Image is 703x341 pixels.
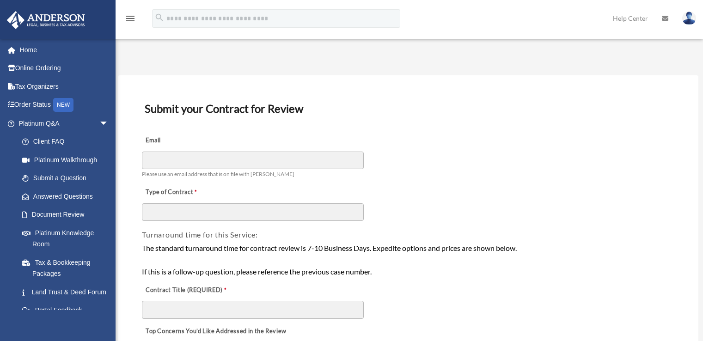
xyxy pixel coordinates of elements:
[142,230,257,239] span: Turnaround time for this Service:
[125,13,136,24] i: menu
[142,284,234,297] label: Contract Title (REQUIRED)
[53,98,73,112] div: NEW
[13,301,122,320] a: Portal Feedback
[99,114,118,133] span: arrow_drop_down
[13,253,122,283] a: Tax & Bookkeeping Packages
[142,186,234,199] label: Type of Contract
[6,59,122,78] a: Online Ordering
[6,77,122,96] a: Tax Organizers
[125,16,136,24] a: menu
[13,283,122,301] a: Land Trust & Deed Forum
[142,170,294,177] span: Please use an email address that is on file with [PERSON_NAME]
[13,133,122,151] a: Client FAQ
[13,169,122,188] a: Submit a Question
[13,187,122,206] a: Answered Questions
[154,12,165,23] i: search
[4,11,88,29] img: Anderson Advisors Platinum Portal
[13,151,122,169] a: Platinum Walkthrough
[142,134,234,147] label: Email
[141,99,675,118] h3: Submit your Contract for Review
[6,96,122,115] a: Order StatusNEW
[142,325,289,338] label: Top Concerns You’d Like Addressed in the Review
[682,12,696,25] img: User Pic
[6,114,122,133] a: Platinum Q&Aarrow_drop_down
[142,242,674,278] div: The standard turnaround time for contract review is 7-10 Business Days. Expedite options and pric...
[13,224,122,253] a: Platinum Knowledge Room
[6,41,122,59] a: Home
[13,206,118,224] a: Document Review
